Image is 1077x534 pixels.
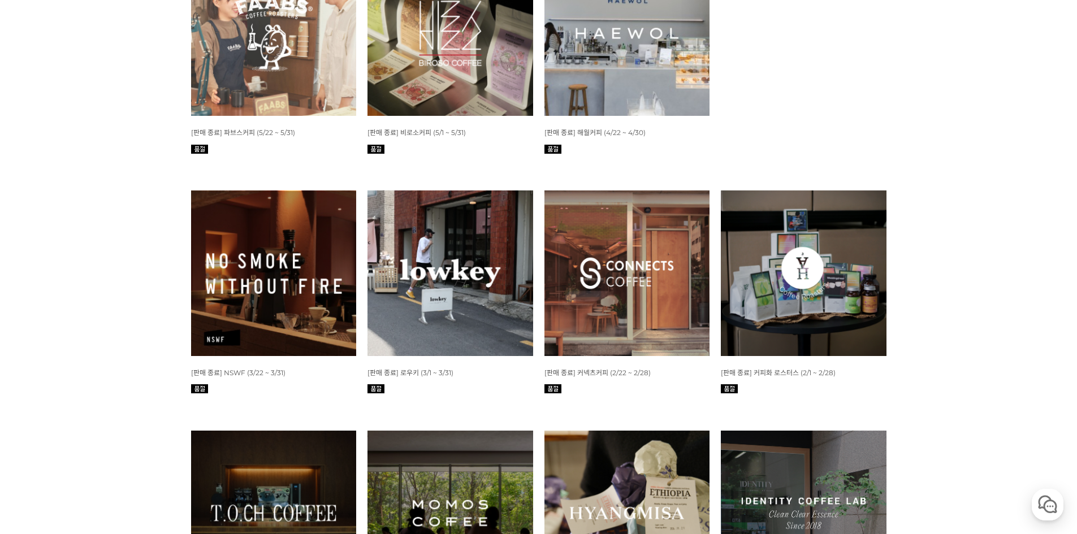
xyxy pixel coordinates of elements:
[367,384,384,393] img: 품절
[721,384,738,393] img: 품절
[367,368,453,377] a: [판매 종료] 로우키 (3/1 ~ 3/31)
[721,190,886,356] img: 2월 커피 월픽 커피화 로스터스
[544,384,561,393] img: 품절
[191,128,295,137] a: [판매 종료] 파브스커피 (5/22 ~ 5/31)
[191,368,286,377] a: [판매 종료] NSWF (3/22 ~ 3/31)
[367,128,466,137] a: [판매 종료] 비로소커피 (5/1 ~ 5/31)
[544,368,651,377] a: [판매 종료] 커넥츠커피 (2/22 ~ 2/28)
[175,375,188,384] span: 설정
[544,190,710,356] img: 2월 커피 스몰월픽 커넥츠커피
[544,128,646,137] a: [판매 종료] 해월커피 (4/22 ~ 4/30)
[367,190,533,356] img: 3월 커피 월픽 로우키
[103,376,117,385] span: 대화
[367,368,453,377] span: [판매 종료] 로우키 (3/1 ~ 3/31)
[3,358,75,387] a: 홈
[544,368,651,377] span: [판매 종료] 커넥츠커피 (2/22 ~ 2/28)
[146,358,217,387] a: 설정
[75,358,146,387] a: 대화
[721,368,836,377] a: [판매 종료] 커피화 로스터스 (2/1 ~ 2/28)
[191,190,357,356] img: 2월 커피 스몰월픽 NSWF(노스모크위드아웃파이어)
[36,375,42,384] span: 홈
[191,384,208,393] img: 품절
[721,368,836,377] span: [판매 종료] 커피화 로스터스 (2/1 ~ 2/28)
[367,145,384,154] img: 품절
[191,145,208,154] img: 품절
[544,145,561,154] img: 품절
[191,368,286,377] span: [판매 종료] NSWF (3/22 ~ 3/31)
